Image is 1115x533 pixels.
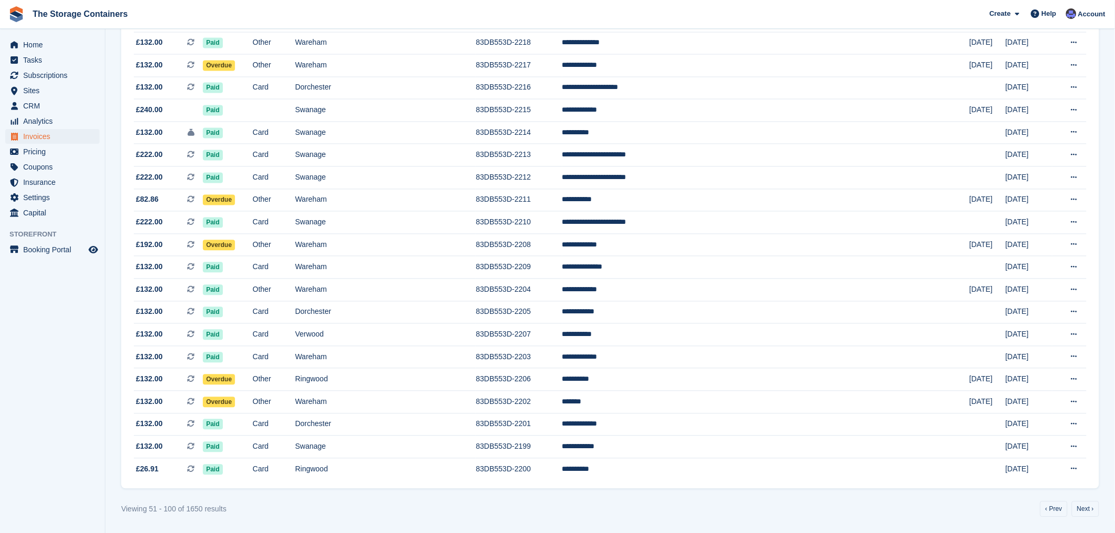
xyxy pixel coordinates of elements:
[1005,256,1052,279] td: [DATE]
[476,167,562,190] td: 83DB553D-2212
[295,436,476,459] td: Swanage
[476,122,562,144] td: 83DB553D-2214
[203,442,222,452] span: Paid
[5,144,100,159] a: menu
[8,6,24,22] img: stora-icon-8386f47178a22dfd0bd8f6a31ec36ba5ce8667c1dd55bd0f319d3a0aa187defe.svg
[476,391,562,414] td: 83DB553D-2202
[136,240,163,251] span: £192.00
[295,100,476,122] td: Swanage
[1066,8,1077,19] img: Dan Excell
[252,212,295,234] td: Card
[970,234,1005,256] td: [DATE]
[203,195,235,205] span: Overdue
[252,167,295,190] td: Card
[295,413,476,436] td: Dorchester
[252,32,295,55] td: Other
[5,114,100,129] a: menu
[1005,189,1052,212] td: [DATE]
[970,391,1005,414] td: [DATE]
[23,53,86,67] span: Tasks
[1005,458,1052,480] td: [DATE]
[476,458,562,480] td: 83DB553D-2200
[1005,279,1052,302] td: [DATE]
[252,413,295,436] td: Card
[23,160,86,174] span: Coupons
[476,324,562,347] td: 83DB553D-2207
[1005,122,1052,144] td: [DATE]
[23,37,86,52] span: Home
[1005,77,1052,100] td: [DATE]
[203,307,222,318] span: Paid
[136,105,163,116] span: £240.00
[203,61,235,71] span: Overdue
[203,374,235,385] span: Overdue
[5,37,100,52] a: menu
[1005,413,1052,436] td: [DATE]
[203,38,222,48] span: Paid
[970,55,1005,77] td: [DATE]
[23,129,86,144] span: Invoices
[252,189,295,212] td: Other
[5,160,100,174] a: menu
[5,190,100,205] a: menu
[5,68,100,83] a: menu
[5,175,100,190] a: menu
[1072,501,1099,517] a: Next
[476,301,562,324] td: 83DB553D-2205
[1005,167,1052,190] td: [DATE]
[476,55,562,77] td: 83DB553D-2217
[136,441,163,452] span: £132.00
[476,256,562,279] td: 83DB553D-2209
[23,190,86,205] span: Settings
[23,144,86,159] span: Pricing
[970,32,1005,55] td: [DATE]
[295,212,476,234] td: Swanage
[476,212,562,234] td: 83DB553D-2210
[87,243,100,256] a: Preview store
[1038,501,1101,517] nav: Pages
[1005,301,1052,324] td: [DATE]
[23,68,86,83] span: Subscriptions
[203,330,222,340] span: Paid
[5,98,100,113] a: menu
[476,100,562,122] td: 83DB553D-2215
[136,37,163,48] span: £132.00
[136,352,163,363] span: £132.00
[203,465,222,475] span: Paid
[136,329,163,340] span: £132.00
[203,105,222,116] span: Paid
[295,77,476,100] td: Dorchester
[970,100,1005,122] td: [DATE]
[1005,436,1052,459] td: [DATE]
[203,419,222,430] span: Paid
[23,98,86,113] span: CRM
[476,369,562,391] td: 83DB553D-2206
[136,217,163,228] span: £222.00
[252,369,295,391] td: Other
[121,504,227,515] div: Viewing 51 - 100 of 1650 results
[970,279,1005,302] td: [DATE]
[203,352,222,363] span: Paid
[203,240,235,251] span: Overdue
[136,127,163,139] span: £132.00
[1005,346,1052,369] td: [DATE]
[990,8,1011,19] span: Create
[5,83,100,98] a: menu
[136,150,163,161] span: £222.00
[5,53,100,67] a: menu
[252,122,295,144] td: Card
[1005,234,1052,256] td: [DATE]
[1005,100,1052,122] td: [DATE]
[9,229,105,240] span: Storefront
[136,60,163,71] span: £132.00
[136,82,163,93] span: £132.00
[1005,32,1052,55] td: [DATE]
[1005,369,1052,391] td: [DATE]
[203,83,222,93] span: Paid
[1005,212,1052,234] td: [DATE]
[476,346,562,369] td: 83DB553D-2203
[136,194,159,205] span: £82.86
[252,256,295,279] td: Card
[1005,391,1052,414] td: [DATE]
[476,436,562,459] td: 83DB553D-2199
